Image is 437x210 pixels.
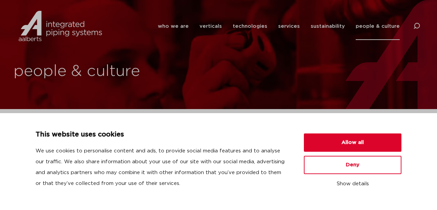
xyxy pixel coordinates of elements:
[278,13,300,40] a: services
[36,146,288,189] p: We use cookies to personalise content and ads, to provide social media features and to analyse ou...
[233,13,267,40] a: technologies
[200,13,222,40] a: verticals
[158,13,400,40] nav: Menu
[311,13,345,40] a: sustainability
[304,178,401,190] button: Show details
[36,129,288,140] p: This website uses cookies
[158,13,189,40] a: who we are
[14,61,215,82] h1: people & culture
[304,133,401,152] button: Allow all
[304,156,401,174] button: Deny
[356,13,400,40] a: people & culture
